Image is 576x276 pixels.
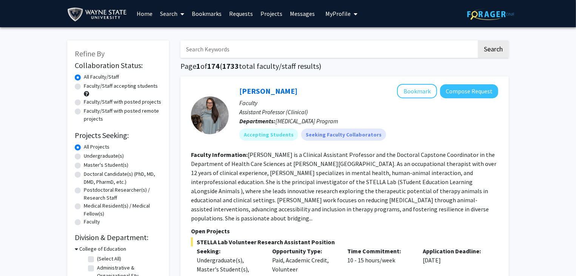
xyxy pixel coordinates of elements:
p: Open Projects [191,226,498,236]
label: Medical Resident(s) / Medical Fellow(s) [84,202,162,218]
label: (Select All) [97,255,121,263]
p: Faculty [239,98,498,107]
label: All Projects [84,143,109,151]
span: Refine By [75,49,105,58]
label: Faculty/Staff with posted projects [84,98,161,106]
h2: Projects Seeking: [75,131,162,140]
p: Application Deadline: [423,247,487,256]
h2: Collaboration Status: [75,61,162,70]
span: 1 [196,61,200,71]
mat-chip: Accepting Students [239,129,298,141]
a: Home [133,0,157,27]
h3: College of Education [79,245,126,253]
label: Master's Student(s) [84,161,128,169]
p: Time Commitment: [348,247,412,256]
p: Assistant Professor (Clinical) [239,107,498,116]
h1: Page of ( total faculty/staff results) [180,62,509,71]
b: Departments: [239,117,276,125]
label: Postdoctoral Researcher(s) / Research Staff [84,186,162,202]
p: Opportunity Type: [272,247,336,256]
fg-read-more: [PERSON_NAME] is a Clinical Assistant Professor and the Doctoral Capstone Coordinator in the Depa... [191,151,496,222]
p: Seeking: [197,247,261,256]
span: 1733 [222,61,239,71]
button: Compose Request to Christine Kivlen [440,84,498,98]
label: Faculty [84,218,100,226]
a: Requests [226,0,257,27]
label: Doctoral Candidate(s) (PhD, MD, DMD, PharmD, etc.) [84,170,162,186]
span: 174 [207,61,220,71]
a: Search [157,0,188,27]
label: Faculty/Staff accepting students [84,82,158,90]
label: All Faculty/Staff [84,73,119,81]
img: Wayne State University Logo [67,6,130,23]
input: Search Keywords [180,40,477,58]
button: Add Christine Kivlen to Bookmarks [397,84,437,98]
button: Search [478,40,509,58]
label: Undergraduate(s) [84,152,124,160]
span: STELLA Lab Volunteer Research Assistant Position [191,237,498,247]
a: Bookmarks [188,0,226,27]
img: ForagerOne Logo [467,8,514,20]
a: Messages [286,0,319,27]
mat-chip: Seeking Faculty Collaborators [301,129,386,141]
a: [PERSON_NAME] [239,86,297,96]
span: [MEDICAL_DATA] Program [276,117,338,125]
span: My Profile [326,10,351,17]
iframe: Chat [6,242,32,270]
b: Faculty Information: [191,151,248,158]
label: Faculty/Staff with posted remote projects [84,107,162,123]
h2: Division & Department: [75,233,162,242]
a: Projects [257,0,286,27]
